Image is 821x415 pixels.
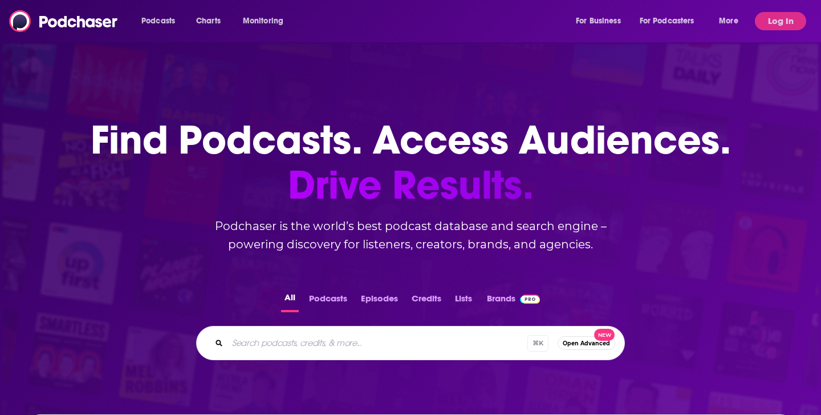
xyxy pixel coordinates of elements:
button: open menu [133,12,190,30]
a: BrandsPodchaser Pro [487,290,540,312]
img: Podchaser Pro [520,295,540,304]
button: Episodes [357,290,401,312]
a: Charts [189,12,227,30]
div: Search podcasts, credits, & more... [196,326,625,360]
button: open menu [235,12,298,30]
button: Open AdvancedNew [558,336,615,350]
span: For Podcasters [640,13,694,29]
span: For Business [576,13,621,29]
span: Monitoring [243,13,283,29]
button: Log In [755,12,806,30]
span: Charts [196,13,221,29]
h2: Podchaser is the world’s best podcast database and search engine – powering discovery for listene... [182,217,639,253]
button: Credits [408,290,445,312]
button: Lists [452,290,475,312]
input: Search podcasts, credits, & more... [227,334,527,352]
span: Drive Results. [91,163,731,208]
button: open menu [632,12,711,30]
button: open menu [568,12,635,30]
span: Open Advanced [563,340,610,346]
span: New [594,329,615,341]
button: open menu [711,12,753,30]
button: Podcasts [306,290,351,312]
span: Podcasts [141,13,175,29]
img: Podchaser - Follow, Share and Rate Podcasts [9,10,119,32]
button: All [281,290,299,312]
span: ⌘ K [527,335,548,352]
h1: Find Podcasts. Access Audiences. [91,118,731,208]
span: More [719,13,738,29]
